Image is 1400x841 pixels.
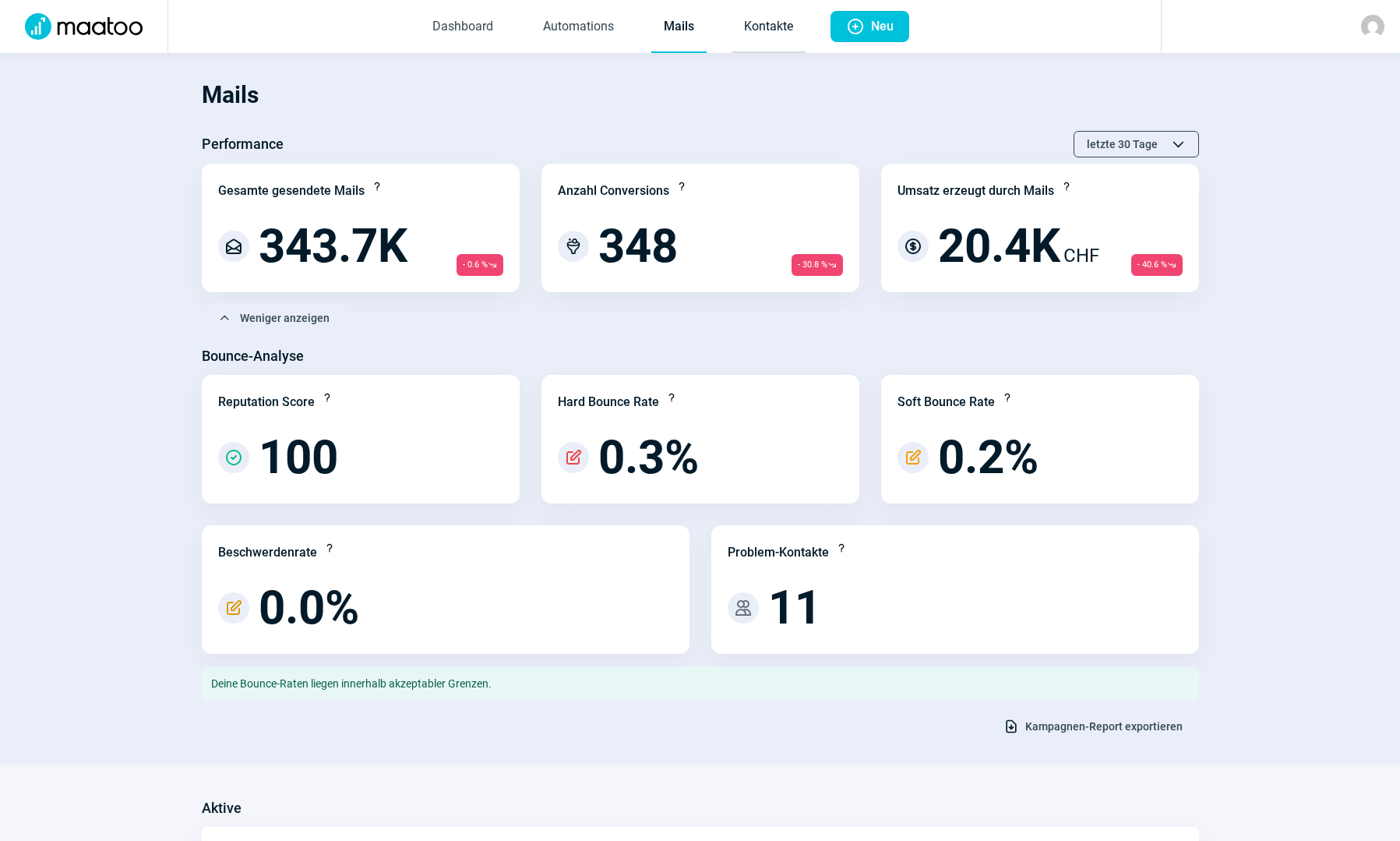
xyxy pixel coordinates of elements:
[830,11,909,42] button: Neu
[240,306,330,330] span: Weniger anzeigen
[202,305,346,331] button: Weniger anzeigen
[651,2,707,53] a: Mails
[202,666,1199,701] div: Deine Bounce-Raten liegen innerhalb akzeptabler Grenzen.
[16,13,152,40] img: Logo
[732,2,806,53] a: Kontakte
[598,434,699,481] span: 0.3%
[457,254,503,276] span: - 0.6 %
[938,434,1039,481] span: 0.2%
[531,2,626,53] a: Automations
[897,182,1054,200] div: Umsatz erzeugt durch Mails
[768,585,821,631] span: 11
[558,182,669,200] div: Anzahl Conversions
[938,223,1060,270] span: 20.4K
[558,393,659,412] div: Hard Bounce Rate
[218,543,317,562] div: Beschwerdenrate
[728,543,829,562] div: Problem-Kontakte
[1361,15,1384,38] img: avatar
[202,344,304,369] h3: Bounce-Analyse
[897,393,995,412] div: Soft Bounce Rate
[202,69,1199,122] h1: Mails
[218,393,315,412] div: Reputation Score
[420,2,506,53] a: Dashboard
[202,796,242,821] h3: Aktive
[1087,132,1158,157] span: letzte 30 Tage
[871,11,894,42] span: Neu
[792,254,843,276] span: - 30.8 %
[202,132,284,157] h3: Performance
[259,434,338,481] span: 100
[259,585,359,631] span: 0.0%
[1025,714,1183,739] span: Kampagnen-Report exportieren
[218,182,365,200] div: Gesamte gesendete Mails
[1063,242,1099,270] span: CHF
[259,223,407,270] span: 343.7K
[987,713,1199,740] button: Kampagnen-Report exportieren
[1131,254,1183,276] span: - 40.6 %
[598,223,678,270] span: 348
